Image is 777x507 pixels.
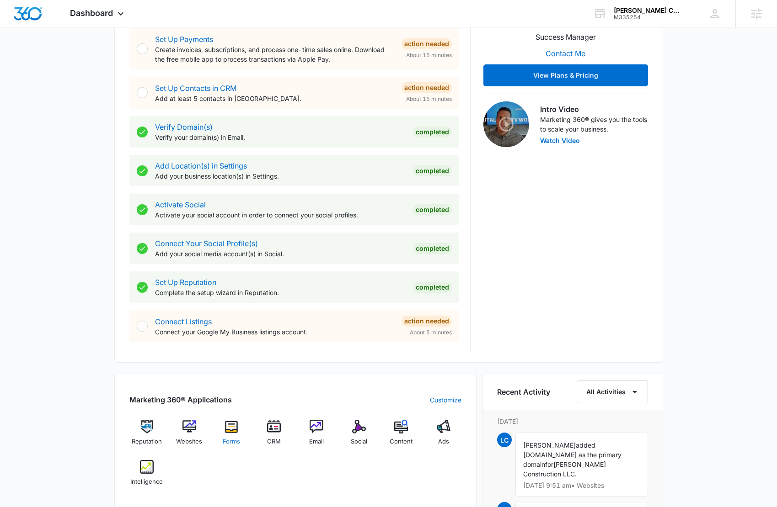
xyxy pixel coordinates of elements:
p: Success Manager [536,32,596,42]
a: Add Location(s) in Settings [155,161,247,170]
a: Connect Your Social Profile(s) [155,239,258,248]
span: for [545,460,553,468]
button: View Plans & Pricing [483,64,648,86]
div: Completed [413,243,452,254]
div: Action Needed [402,316,452,327]
a: Customize [430,395,461,405]
p: Verify your domain(s) in Email. [155,132,406,142]
span: Forms [223,437,240,446]
span: About 15 minutes [406,95,452,103]
p: Add at least 5 contacts in [GEOGRAPHIC_DATA]. [155,94,394,103]
a: Ads [426,420,461,453]
button: Watch Video [540,137,580,144]
a: CRM [257,420,292,453]
span: [PERSON_NAME] Construction LLC. [523,460,606,478]
a: Reputation [129,420,165,453]
h6: Recent Activity [497,386,550,397]
span: LC [497,433,512,447]
p: [DATE] 9:51 am • Websites [523,482,640,489]
a: Set Up Payments [155,35,213,44]
a: Set Up Reputation [155,278,216,287]
p: Complete the setup wizard in Reputation. [155,288,406,297]
button: Contact Me [536,42,595,64]
a: Intelligence [129,460,165,493]
a: Websites [171,420,207,453]
p: [DATE] [497,417,648,426]
button: All Activities [577,380,648,403]
p: Marketing 360® gives you the tools to scale your business. [540,115,648,134]
span: Websites [176,437,202,446]
a: Set Up Contacts in CRM [155,84,236,93]
a: Verify Domain(s) [155,122,213,132]
div: Action Needed [402,38,452,49]
span: Dashboard [70,8,113,18]
span: Content [390,437,413,446]
div: Completed [413,204,452,215]
p: Connect your Google My Business listings account. [155,327,394,337]
p: Create invoices, subscriptions, and process one-time sales online. Download the free mobile app t... [155,45,394,64]
span: About 15 minutes [406,51,452,59]
div: account id [614,14,681,21]
div: Action Needed [402,82,452,93]
span: About 5 minutes [410,328,452,337]
span: [PERSON_NAME] [523,441,576,449]
span: CRM [267,437,281,446]
a: Social [341,420,376,453]
a: Content [384,420,419,453]
span: Email [309,437,324,446]
div: account name [614,7,681,14]
span: added [DOMAIN_NAME] as the primary domain [523,441,622,468]
a: Connect Listings [155,317,212,326]
span: Ads [438,437,449,446]
span: Reputation [132,437,162,446]
span: Intelligence [130,477,163,486]
h2: Marketing 360® Applications [129,394,232,405]
div: Completed [413,282,452,293]
h3: Intro Video [540,104,648,115]
img: Intro Video [483,101,529,147]
p: Activate your social account in order to connect your social profiles. [155,210,406,220]
div: Completed [413,165,452,176]
a: Email [299,420,334,453]
p: Add your business location(s) in Settings. [155,171,406,181]
a: Forms [214,420,249,453]
div: Completed [413,127,452,137]
a: Activate Social [155,200,206,209]
p: Add your social media account(s) in Social. [155,249,406,259]
span: Social [351,437,367,446]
